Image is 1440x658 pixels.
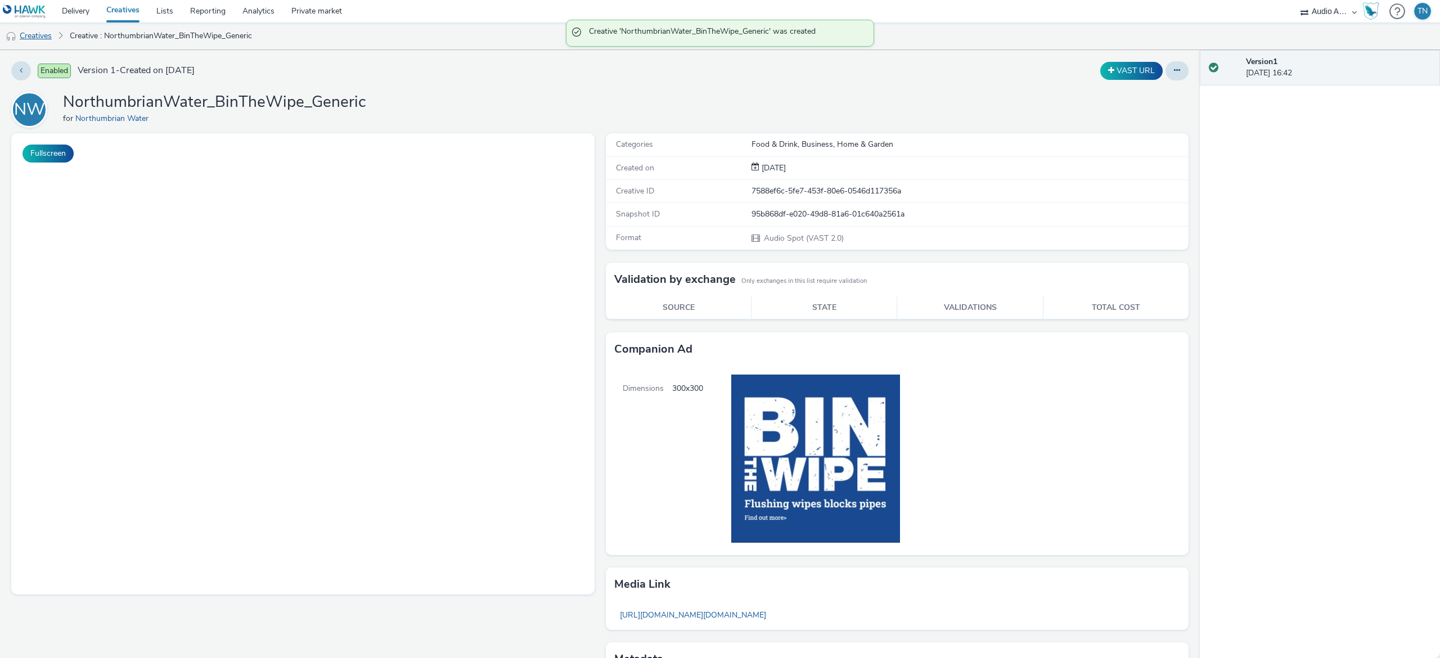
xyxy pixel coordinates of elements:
small: Only exchanges in this list require validation [741,277,867,286]
h1: NorthumbrianWater_BinTheWipe_Generic [63,92,366,113]
div: 7588ef6c-5fe7-453f-80e6-0546d117356a [751,186,1188,197]
img: undefined Logo [3,4,46,19]
span: Created on [616,163,654,173]
span: Enabled [38,64,71,78]
span: for [63,113,75,124]
span: Dimensions [606,366,672,555]
span: Categories [616,139,653,150]
button: VAST URL [1100,62,1163,80]
div: TN [1417,3,1428,20]
div: [DATE] 16:42 [1246,56,1431,79]
a: Northumbrian Water [75,113,153,124]
div: Creation 14 October 2025, 16:42 [759,163,786,174]
span: Snapshot ID [616,209,660,219]
span: Audio Spot (VAST 2.0) [763,233,844,244]
button: Fullscreen [22,145,74,163]
span: Format [616,232,641,243]
span: [DATE] [759,163,786,173]
a: NW [11,104,52,115]
span: 300x300 [672,366,703,555]
div: 95b868df-e020-49d8-81a6-01c640a2561a [751,209,1188,220]
h3: Validation by exchange [614,271,736,288]
img: Companion Ad [703,366,908,552]
a: Hawk Academy [1362,2,1384,20]
img: Hawk Academy [1362,2,1379,20]
div: Food & Drink, Business, Home & Garden [751,139,1188,150]
strong: Version 1 [1246,56,1277,67]
th: State [751,296,897,319]
a: [URL][DOMAIN_NAME][DOMAIN_NAME] [614,604,772,626]
span: Creative 'NorthumbrianWater_BinTheWipe_Generic' was created [589,26,862,40]
th: Validations [897,296,1043,319]
h3: Companion Ad [614,341,692,358]
span: Creative ID [616,186,654,196]
div: NW [14,94,45,125]
a: Creative : NorthumbrianWater_BinTheWipe_Generic [64,22,258,49]
div: Duplicate the creative as a VAST URL [1097,62,1165,80]
span: Version 1 - Created on [DATE] [78,64,195,77]
img: audio [6,31,17,42]
th: Total cost [1043,296,1189,319]
th: Source [606,296,751,319]
h3: Media link [614,576,670,593]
